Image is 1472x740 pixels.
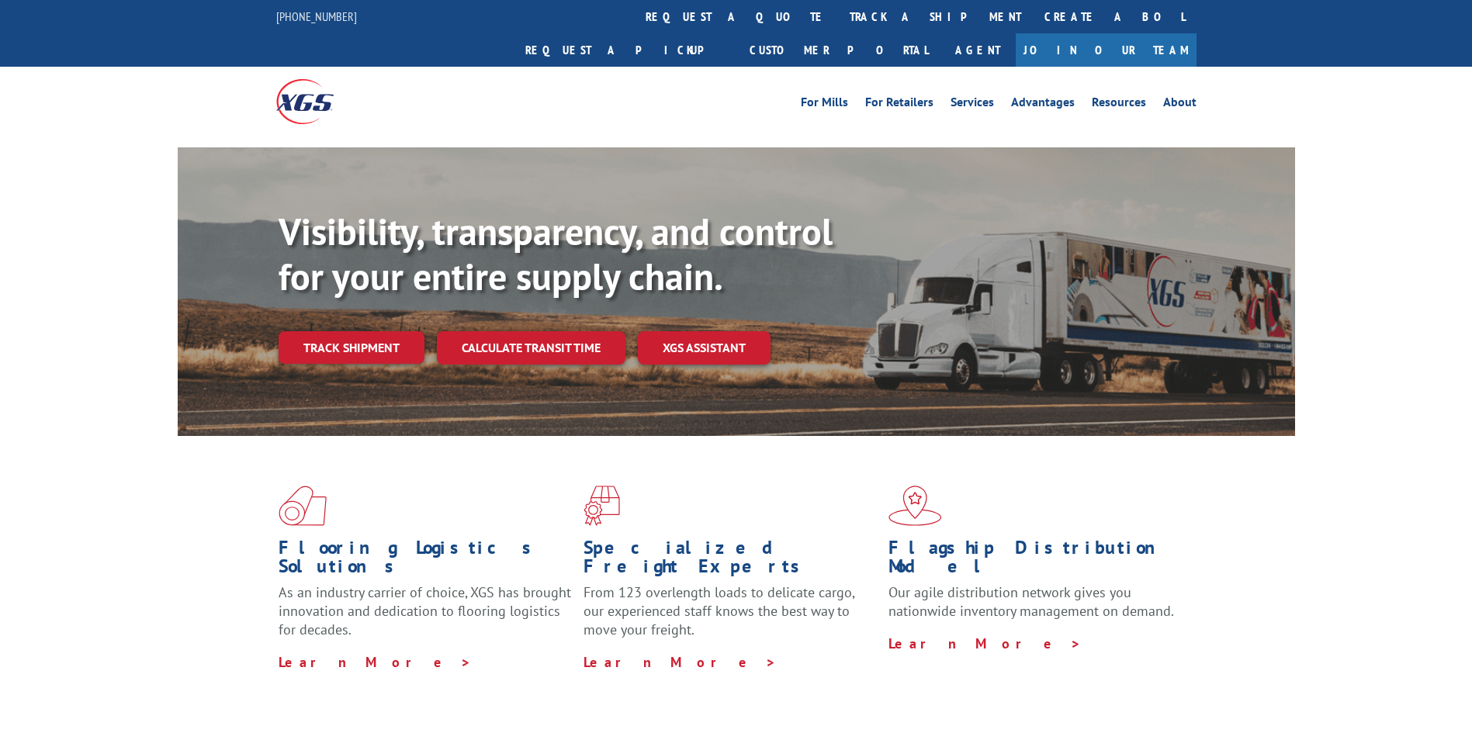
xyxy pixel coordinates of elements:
span: As an industry carrier of choice, XGS has brought innovation and dedication to flooring logistics... [279,583,571,638]
a: For Mills [801,96,848,113]
a: Calculate transit time [437,331,625,365]
p: From 123 overlength loads to delicate cargo, our experienced staff knows the best way to move you... [584,583,877,652]
a: [PHONE_NUMBER] [276,9,357,24]
h1: Specialized Freight Experts [584,538,877,583]
a: Join Our Team [1016,33,1197,67]
h1: Flooring Logistics Solutions [279,538,572,583]
a: Track shipment [279,331,424,364]
a: Customer Portal [738,33,940,67]
a: XGS ASSISTANT [638,331,771,365]
a: For Retailers [865,96,933,113]
img: xgs-icon-focused-on-flooring-red [584,486,620,526]
img: xgs-icon-total-supply-chain-intelligence-red [279,486,327,526]
img: xgs-icon-flagship-distribution-model-red [888,486,942,526]
a: Learn More > [888,635,1082,652]
a: Learn More > [584,653,777,671]
b: Visibility, transparency, and control for your entire supply chain. [279,207,833,300]
a: Learn More > [279,653,472,671]
h1: Flagship Distribution Model [888,538,1182,583]
a: Services [951,96,994,113]
span: Our agile distribution network gives you nationwide inventory management on demand. [888,583,1174,620]
a: About [1163,96,1197,113]
a: Request a pickup [514,33,738,67]
a: Advantages [1011,96,1075,113]
a: Resources [1092,96,1146,113]
a: Agent [940,33,1016,67]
